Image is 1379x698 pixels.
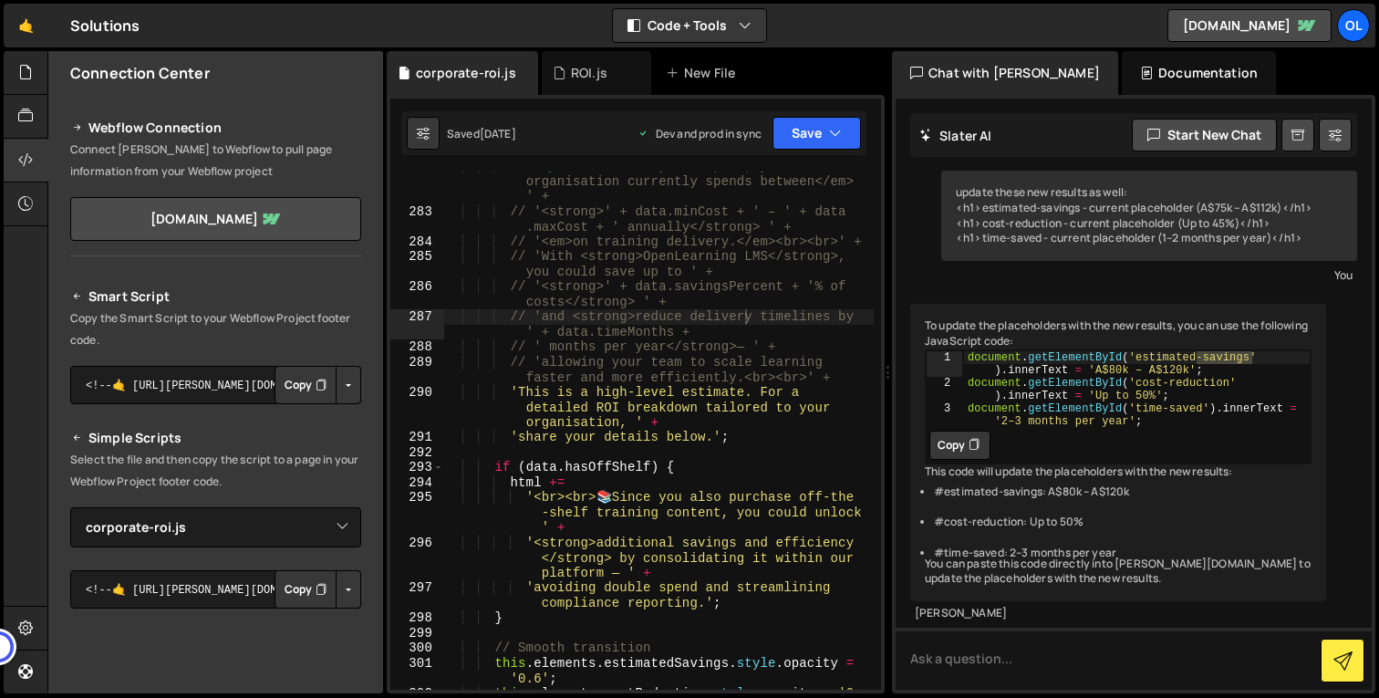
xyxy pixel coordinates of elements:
div: 289 [390,355,444,385]
div: 1 [927,351,962,377]
div: 294 [390,475,444,491]
div: 300 [390,641,444,656]
div: ROI.js [571,64,607,82]
div: Dev and prod in sync [638,126,762,141]
div: Saved [447,126,516,141]
div: 285 [390,249,444,279]
li: #cost-reduction: Up to 50% [934,515,1312,530]
div: [PERSON_NAME] [915,606,1322,621]
a: OL [1337,9,1370,42]
a: [DOMAIN_NAME] [70,197,361,241]
div: To update the placeholders with the new results, you can use the following JavaScript code: This ... [910,304,1326,601]
div: 293 [390,460,444,475]
div: [DATE] [480,126,516,141]
div: 288 [390,339,444,355]
div: Documentation [1122,51,1276,95]
button: Code + Tools [613,9,766,42]
h2: Connection Center [70,63,210,83]
div: Button group with nested dropdown [275,570,361,609]
div: 291 [390,430,444,445]
h2: Webflow Connection [70,117,361,139]
div: Solutions [70,15,140,36]
div: 283 [390,204,444,234]
div: 297 [390,580,444,610]
div: 296 [390,536,444,581]
textarea: <!--🤙 [URL][PERSON_NAME][DOMAIN_NAME]> <script>document.addEventListener("DOMContentLoaded", func... [70,366,361,404]
div: 298 [390,610,444,626]
button: Copy [275,366,337,404]
div: 286 [390,279,444,309]
div: Button group with nested dropdown [275,366,361,404]
h2: Simple Scripts [70,427,361,449]
div: New File [666,64,742,82]
h2: Smart Script [70,286,361,307]
p: Connect [PERSON_NAME] to Webflow to pull page information from your Webflow project [70,139,361,182]
div: 292 [390,445,444,461]
a: 🤙 [4,4,48,47]
button: Start new chat [1132,119,1277,151]
div: update these new results as well: <h1>estimated-savings - current placeholder (A$75k – A$112k)</h... [941,171,1357,261]
div: Chat with [PERSON_NAME] [892,51,1118,95]
div: 295 [390,490,444,536]
div: 282 [390,159,444,204]
div: 284 [390,234,444,250]
div: 2 [927,377,962,402]
textarea: <!--🤙 [URL][PERSON_NAME][DOMAIN_NAME]> <script>document.addEventListener("DOMContentLoaded", func... [70,570,361,609]
li: #estimated-savings: A$80k – A$120k [934,484,1312,500]
p: Select the file and then copy the script to a page in your Webflow Project footer code. [70,449,361,493]
div: 3 [927,402,962,428]
div: 299 [390,626,444,641]
h2: Slater AI [919,127,992,144]
button: Save [772,117,861,150]
a: [DOMAIN_NAME] [1167,9,1332,42]
button: Copy [275,570,337,609]
div: corporate-roi.js [416,64,516,82]
li: #time-saved: 2–3 months per year [934,546,1312,561]
div: 290 [390,385,444,431]
div: You [946,266,1353,285]
button: Copy [929,431,990,460]
div: 287 [390,309,444,339]
div: 301 [390,656,444,686]
p: Copy the Smart Script to your Webflow Project footer code. [70,307,361,351]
